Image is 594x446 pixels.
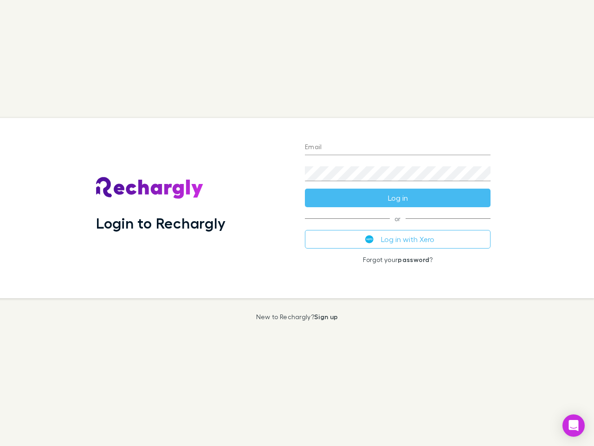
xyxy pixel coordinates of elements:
span: or [305,218,491,219]
button: Log in [305,189,491,207]
img: Rechargly's Logo [96,177,204,199]
a: Sign up [314,313,338,321]
div: Open Intercom Messenger [562,414,585,437]
p: New to Rechargly? [256,313,338,321]
img: Xero's logo [365,235,374,243]
p: Forgot your ? [305,256,491,263]
button: Log in with Xero [305,230,491,249]
a: password [398,256,429,263]
h1: Login to Rechargly [96,214,226,232]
